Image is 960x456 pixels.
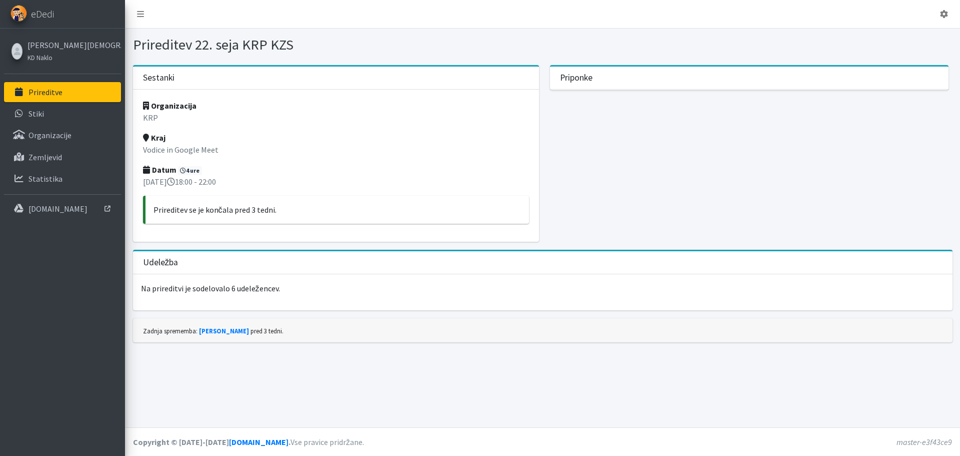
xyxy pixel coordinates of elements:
footer: Vse pravice pridržane. [125,427,960,456]
p: [DOMAIN_NAME] [28,204,87,214]
a: [DOMAIN_NAME] [4,199,121,219]
h3: Sestanki [143,73,174,83]
a: Statistika [4,169,121,189]
span: eDedi [31,7,54,22]
small: KD Naklo [27,54,52,62]
strong: Copyright © [DATE]-[DATE] . [133,437,290,447]
a: [PERSON_NAME][DEMOGRAPHIC_DATA] [27,39,118,51]
p: Prireditev se je končala pred 3 tedni. [153,204,521,216]
a: [DOMAIN_NAME] [229,437,288,447]
a: Stiki [4,104,121,124]
strong: Organizacija [143,101,196,111]
strong: Kraj [143,133,165,143]
p: Statistika [28,174,62,184]
p: Prireditve [28,87,62,97]
a: [PERSON_NAME] [199,327,249,335]
p: Vodice in Google Meet [143,144,529,156]
h1: Prireditev 22. seja KRP KZS [133,36,539,54]
p: KRP [143,112,529,124]
p: Organizacije [28,130,71,140]
p: Na prireditvi je sodelovalo 6 udeležencev. [133,274,952,302]
h3: Priponke [560,73,592,83]
strong: Datum [143,165,176,175]
span: 4 ure [178,166,202,175]
a: Zemljevid [4,147,121,167]
p: Stiki [28,109,44,119]
a: Organizacije [4,125,121,145]
a: Prireditve [4,82,121,102]
p: Zemljevid [28,152,62,162]
h3: Udeležba [143,257,178,268]
em: master-e3f43ce9 [896,437,952,447]
p: [DATE] 18:00 - 22:00 [143,176,529,188]
small: Zadnja sprememba: pred 3 tedni. [143,327,283,335]
a: KD Naklo [27,51,118,63]
img: eDedi [10,5,27,22]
